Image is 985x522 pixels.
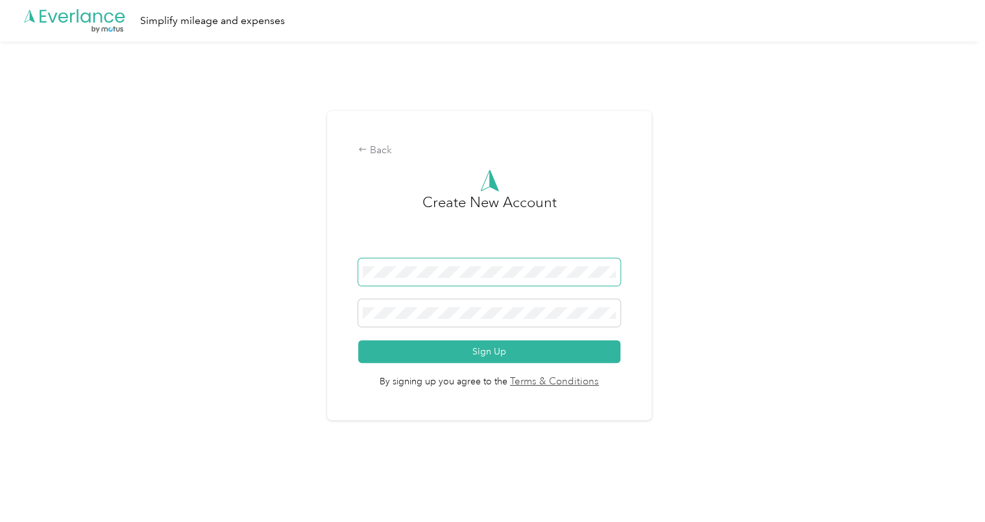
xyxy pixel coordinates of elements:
h3: Create New Account [422,192,557,258]
span: By signing up you agree to the [358,363,620,389]
a: Terms & Conditions [507,375,599,390]
div: Simplify mileage and expenses [140,13,285,29]
button: Sign Up [358,340,620,363]
div: Back [358,143,620,158]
